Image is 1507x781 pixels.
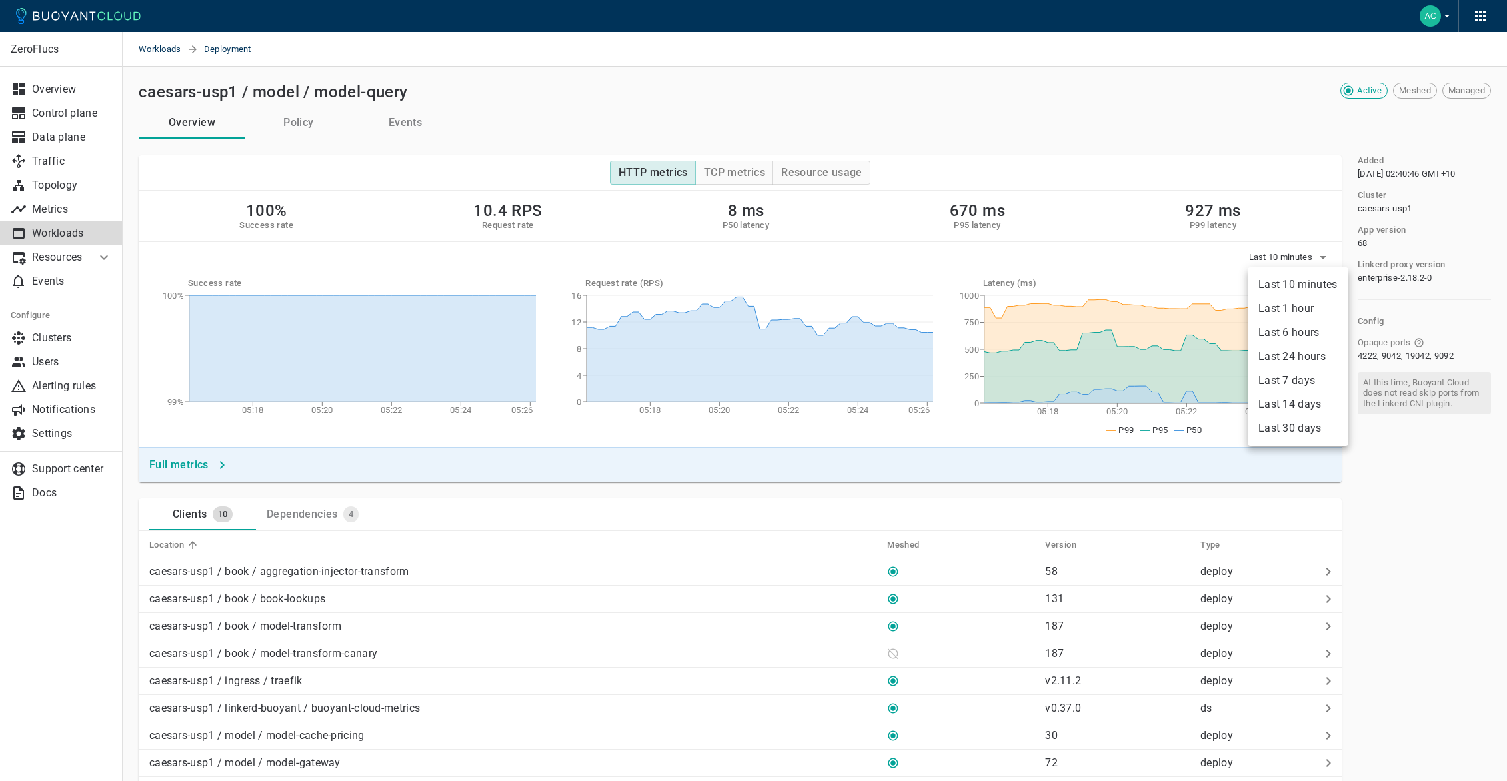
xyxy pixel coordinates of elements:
li: Last 30 days [1248,416,1348,440]
li: Last 10 minutes [1248,273,1348,297]
li: Last 24 hours [1248,345,1348,369]
li: Last 6 hours [1248,321,1348,345]
li: Last 14 days [1248,392,1348,416]
li: Last 7 days [1248,369,1348,392]
li: Last 1 hour [1248,297,1348,321]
